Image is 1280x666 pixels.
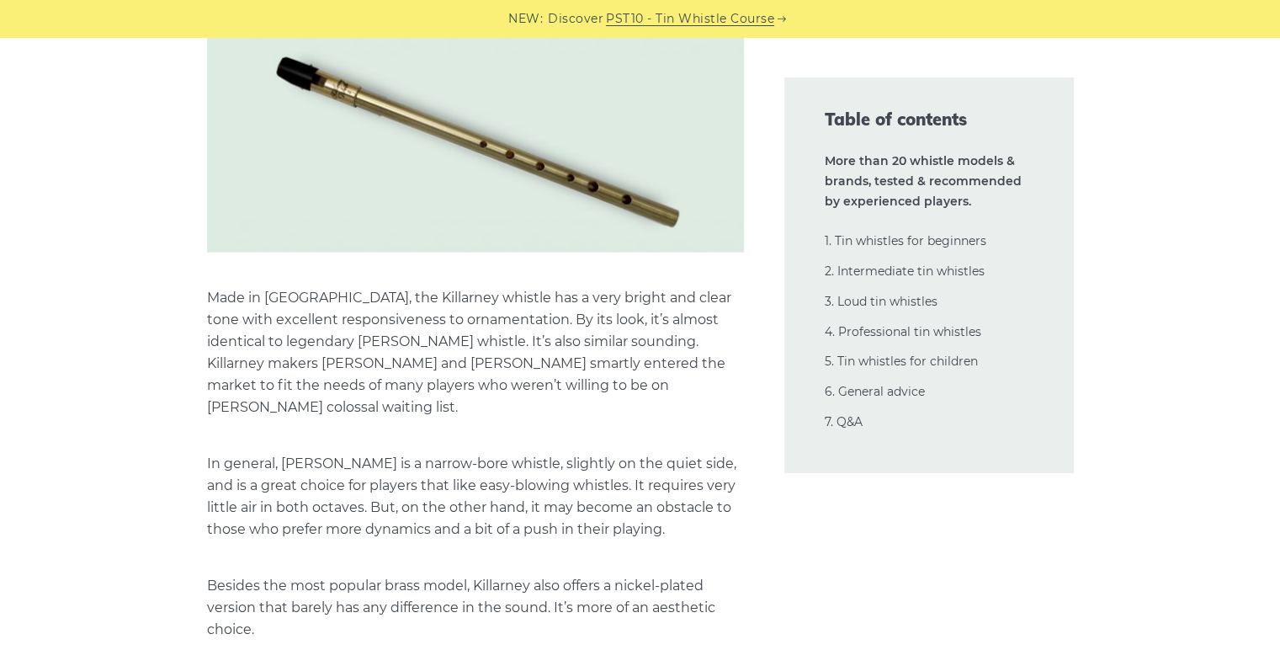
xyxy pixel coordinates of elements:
span: NEW: [508,9,543,29]
a: 5. Tin whistles for children [825,354,978,369]
a: 7. Q&A [825,414,863,429]
a: 3. Loud tin whistles [825,294,937,309]
p: In general, [PERSON_NAME] is a narrow-bore whistle, slightly on the quiet side, and is a great ch... [207,453,744,541]
span: Discover [548,9,603,29]
a: 2. Intermediate tin whistles [825,264,985,279]
a: 4. Professional tin whistles [825,324,981,339]
strong: More than 20 whistle models & brands, tested & recommended by experienced players. [825,153,1022,209]
a: 1. Tin whistles for beginners [825,233,986,248]
p: Besides the most popular brass model, Killarney also offers a nickel-plated version that barely h... [207,575,744,641]
a: PST10 - Tin Whistle Course [606,9,774,29]
p: Made in [GEOGRAPHIC_DATA], the Killarney whistle has a very bright and clear tone with excellent ... [207,287,744,418]
span: Table of contents [825,108,1033,131]
img: Killarney Tin Whistle [207,4,744,253]
a: 6. General advice [825,384,925,399]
